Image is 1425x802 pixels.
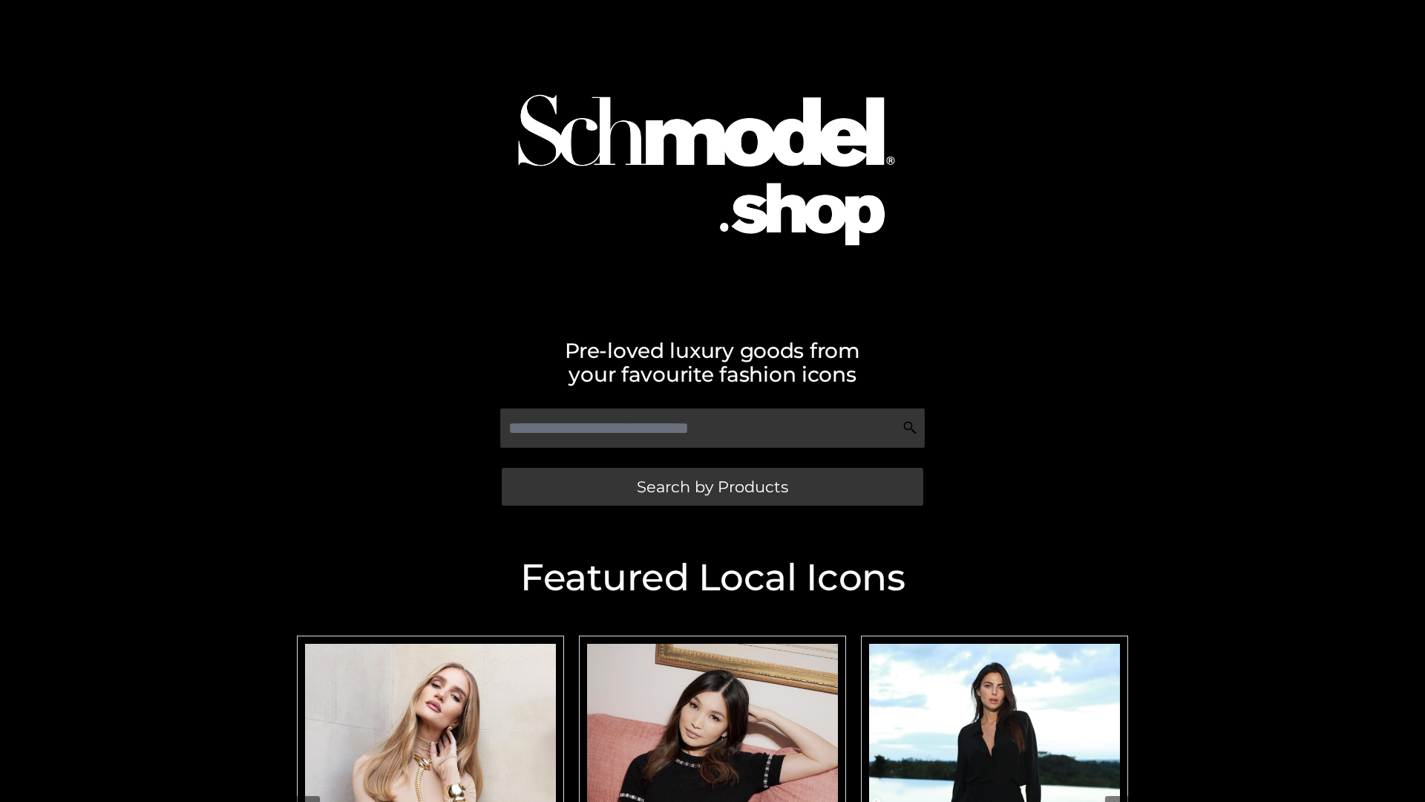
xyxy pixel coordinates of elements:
h2: Featured Local Icons​ [289,559,1136,596]
a: Search by Products [502,468,923,506]
img: Search Icon [902,420,917,435]
span: Search by Products [637,479,788,495]
h2: Pre-loved luxury goods from your favourite fashion icons [289,339,1136,386]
